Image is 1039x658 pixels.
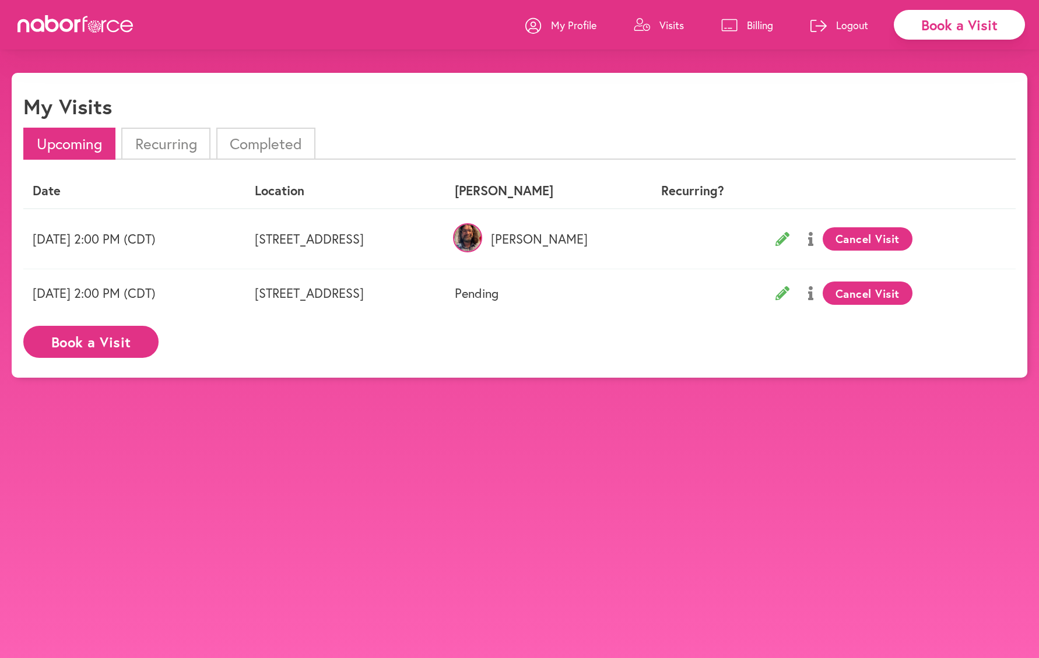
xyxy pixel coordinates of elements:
td: [DATE] 2:00 PM (CDT) [23,269,245,318]
button: Cancel Visit [823,282,913,305]
p: Billing [747,18,773,32]
p: [PERSON_NAME] [455,231,620,247]
td: Pending [445,269,629,318]
a: Logout [810,8,868,43]
div: Book a Visit [894,10,1025,40]
li: Upcoming [23,128,115,160]
a: Billing [721,8,773,43]
p: My Profile [551,18,596,32]
td: [STREET_ADDRESS] [245,269,445,318]
h1: My Visits [23,94,112,119]
button: Book a Visit [23,326,159,358]
th: [PERSON_NAME] [445,174,629,208]
td: [DATE] 2:00 PM (CDT) [23,209,245,269]
th: Date [23,174,245,208]
a: Book a Visit [23,335,159,346]
button: Cancel Visit [823,227,913,251]
th: Location [245,174,445,208]
li: Recurring [121,128,210,160]
a: My Profile [525,8,596,43]
a: Visits [634,8,684,43]
img: KbJEO8HRAGUJLmOVeYqc [453,223,482,252]
th: Recurring? [629,174,756,208]
td: [STREET_ADDRESS] [245,209,445,269]
p: Logout [836,18,868,32]
li: Completed [216,128,315,160]
p: Visits [659,18,684,32]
